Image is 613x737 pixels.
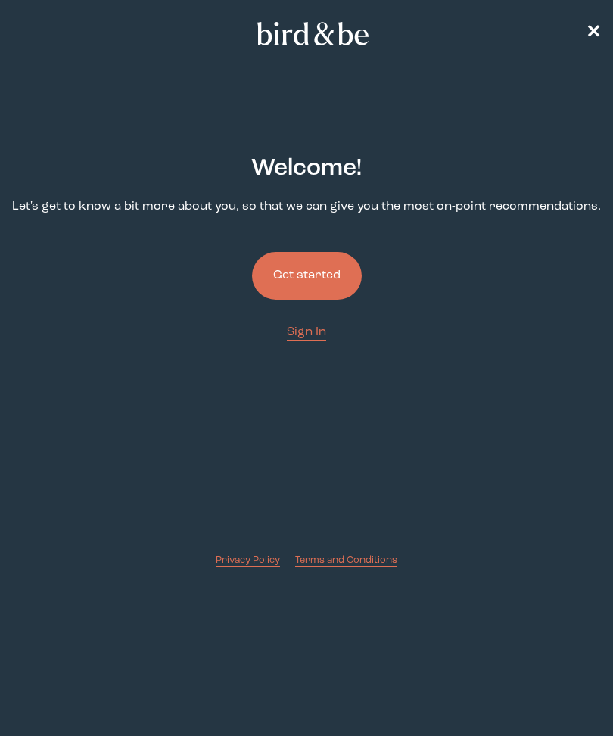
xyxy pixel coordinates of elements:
[287,326,326,338] span: Sign In
[216,553,280,568] a: Privacy Policy
[216,555,280,565] span: Privacy Policy
[252,228,362,324] a: Get started
[586,24,601,42] span: ✕
[295,553,397,568] a: Terms and Conditions
[252,252,362,300] button: Get started
[586,20,601,47] a: ✕
[251,151,362,186] h2: Welcome !
[295,555,397,565] span: Terms and Conditions
[287,324,326,341] a: Sign In
[537,666,598,722] iframe: Gorgias live chat messenger
[12,198,601,216] p: Let's get to know a bit more about you, so that we can give you the most on-point recommendations.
